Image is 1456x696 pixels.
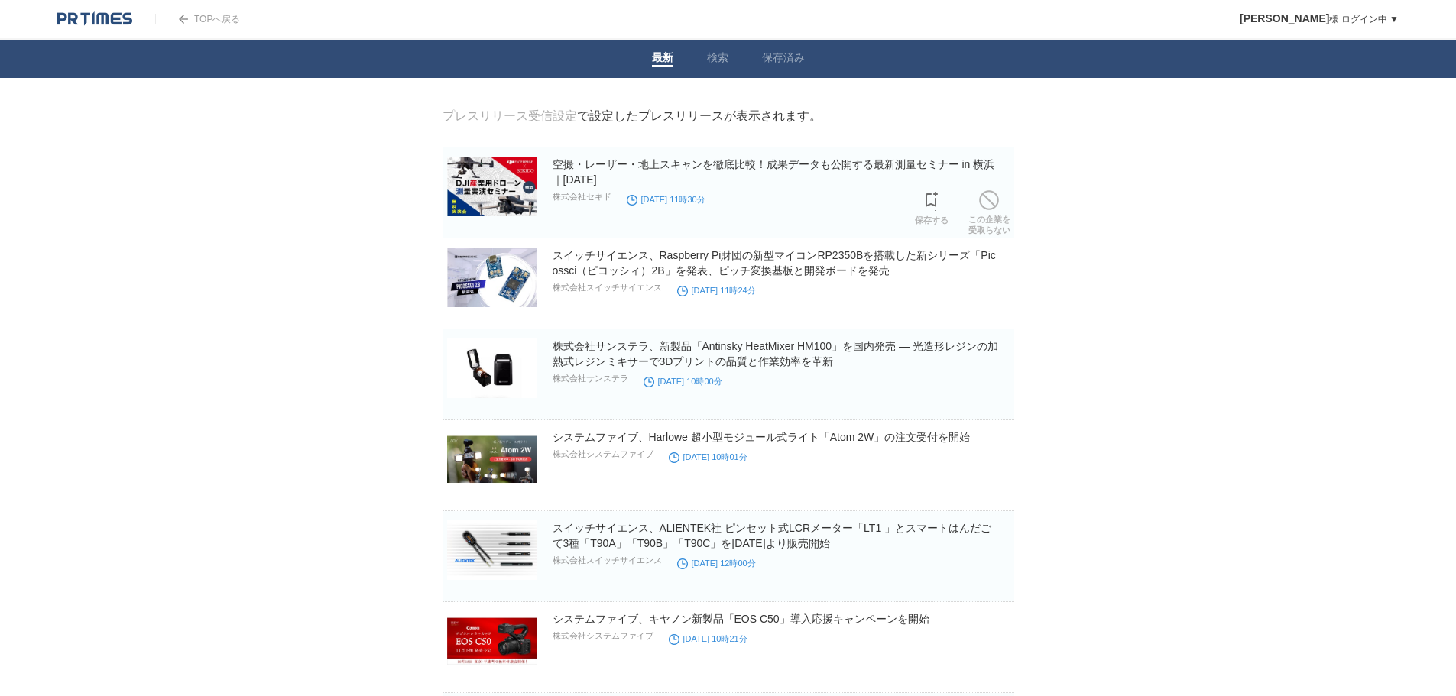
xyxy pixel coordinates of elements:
[553,158,995,186] a: 空撮・レーザー・地上スキャンを徹底比較！成果データも公開する最新測量セミナー in 横浜｜[DATE]
[707,51,728,67] a: 検索
[443,108,822,125] div: で設定したプレスリリースが表示されます。
[553,431,971,443] a: システムファイブ、Harlowe 超小型モジュール式ライト「Atom 2W」の注文受付を開始
[447,611,537,671] img: システムファイブ、キヤノン新製品「EOS C50」導入応援キャンペーンを開始
[669,634,747,643] time: [DATE] 10時21分
[553,522,992,549] a: スイッチサイエンス、ALIENTEK社 ピンセット式LCRメーター「LT1 」とスマートはんだごて3種「T90A」「T90B」「T90C」を[DATE]より販売開始
[915,187,949,225] a: 保存する
[447,338,537,398] img: 株式会社サンステラ、新製品「Antinsky HeatMixer HM100」を国内発売 ― 光造形レジンの加熱式レジンミキサーで3Dプリントの品質と作業効率を革新
[447,429,537,489] img: システムファイブ、Harlowe 超小型モジュール式ライト「Atom 2W」の注文受付を開始
[644,377,722,386] time: [DATE] 10時00分
[677,286,756,295] time: [DATE] 11時24分
[553,249,996,277] a: スイッチサイエンス、Raspberry Pi財団の新型マイコンRP2350Bを搭載した新シリーズ「Picossci（ピコッシィ）2B」を発表、ピッチ変換基板と開発ボードを発売
[443,109,577,122] a: プレスリリース受信設定
[968,186,1010,235] a: この企業を受取らない
[553,340,998,367] a: 株式会社サンステラ、新製品「Antinsky HeatMixer HM100」を国内発売 ― 光造形レジンの加熱式レジンミキサーで3Dプリントの品質と作業効率を革新
[447,248,537,307] img: スイッチサイエンス、Raspberry Pi財団の新型マイコンRP2350Bを搭載した新シリーズ「Picossci（ピコッシィ）2B」を発表、ピッチ変換基板と開発ボードを発売
[553,282,662,293] p: 株式会社スイッチサイエンス
[627,195,705,204] time: [DATE] 11時30分
[677,558,756,568] time: [DATE] 12時00分
[652,51,673,67] a: 最新
[179,15,188,24] img: arrow.png
[553,630,653,642] p: 株式会社システムファイブ
[553,555,662,566] p: 株式会社スイッチサイエンス
[553,373,628,384] p: 株式会社サンステラ
[553,191,611,202] p: 株式会社セキド
[1240,14,1399,24] a: [PERSON_NAME]様 ログイン中 ▼
[155,14,240,24] a: TOPへ戻る
[57,11,132,27] img: logo.png
[447,157,537,216] img: 空撮・レーザー・地上スキャンを徹底比較！成果データも公開する最新測量セミナー in 横浜｜9月26日（金）
[447,520,537,580] img: スイッチサイエンス、ALIENTEK社 ピンセット式LCRメーター「LT1 」とスマートはんだごて3種「T90A」「T90B」「T90C」を2025年9月10日より販売開始
[669,452,747,461] time: [DATE] 10時01分
[553,613,929,625] a: システムファイブ、キヤノン新製品「EOS C50」導入応援キャンペーンを開始
[1240,12,1329,24] span: [PERSON_NAME]
[762,51,805,67] a: 保存済み
[553,448,653,460] p: 株式会社システムファイブ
